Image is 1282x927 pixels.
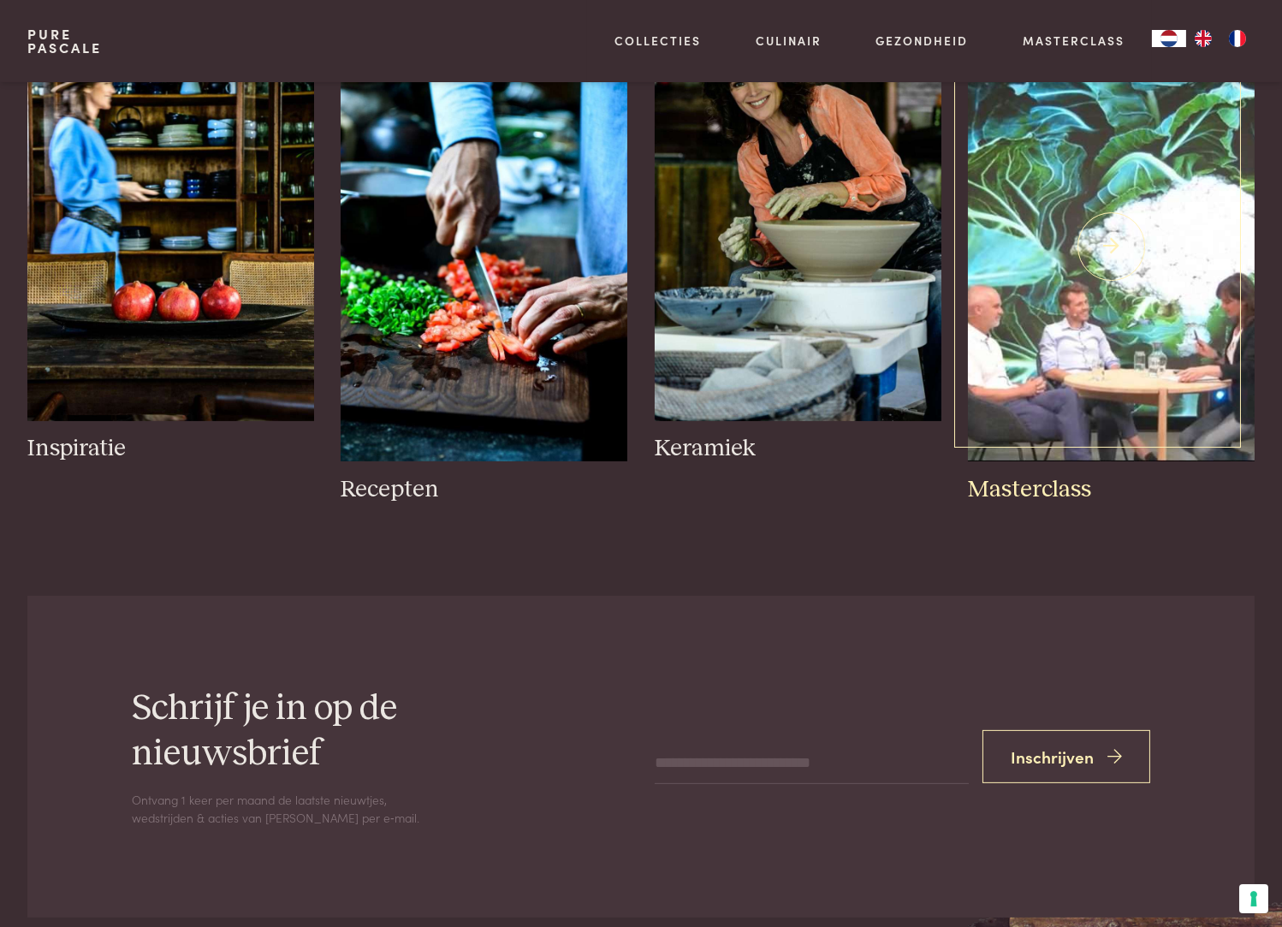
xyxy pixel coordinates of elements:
div: Language [1152,30,1186,47]
img: houtwerk1_0.jpg [341,32,627,461]
ul: Language list [1186,30,1255,47]
h2: Schrijf je in op de nieuwsbrief [132,686,523,777]
a: Collecties [614,32,701,50]
img: pure-pascale-naessens-Schermafbeelding 7 [968,32,1255,461]
button: Inschrijven [982,730,1150,784]
a: FR [1220,30,1255,47]
h3: Keramiek [655,434,941,464]
p: Ontvang 1 keer per maand de laatste nieuwtjes, wedstrijden & acties van [PERSON_NAME] per e‑mail. [132,791,423,826]
a: pure-pascale-naessens-Schermafbeelding 7 Masterclass [968,32,1255,504]
aside: Language selected: Nederlands [1152,30,1255,47]
h3: Recepten [341,475,627,505]
a: Masterclass [1023,32,1125,50]
h3: Inspiratie [27,434,314,464]
button: Uw voorkeuren voor toestemming voor trackingtechnologieën [1239,884,1268,913]
a: EN [1186,30,1220,47]
a: Culinair [756,32,822,50]
a: houtwerk1_0.jpg Recepten [341,32,627,504]
a: Gezondheid [876,32,969,50]
h3: Masterclass [968,475,1255,505]
a: NL [1152,30,1186,47]
a: PurePascale [27,27,102,55]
